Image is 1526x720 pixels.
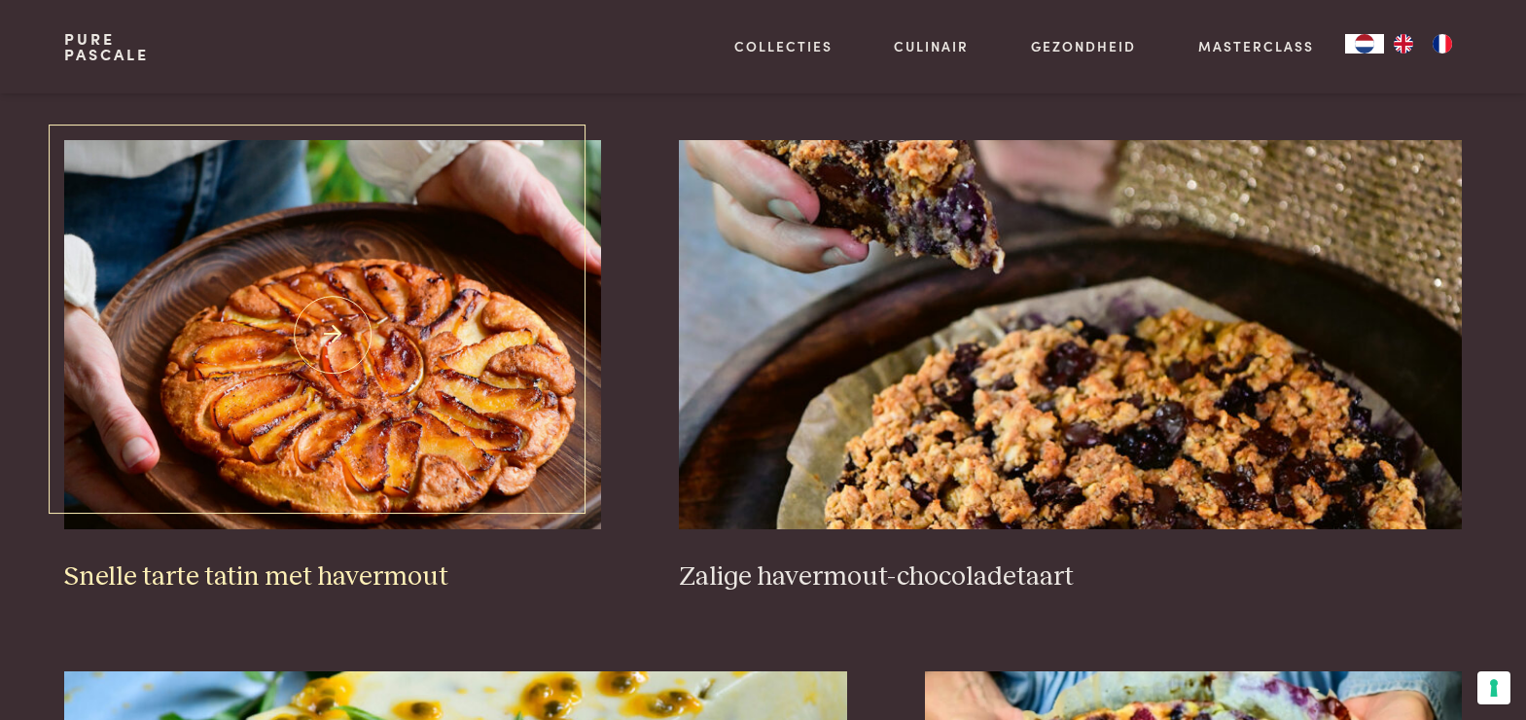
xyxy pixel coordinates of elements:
[64,140,601,594] a: Snelle tarte tatin met havermout Snelle tarte tatin met havermout
[679,140,1462,529] img: Zalige havermout-chocoladetaart
[64,31,149,62] a: PurePascale
[1477,671,1510,704] button: Uw voorkeuren voor toestemming voor trackingtechnologieën
[1198,36,1314,56] a: Masterclass
[734,36,833,56] a: Collecties
[679,560,1462,594] h3: Zalige havermout-chocoladetaart
[1384,34,1462,54] ul: Language list
[1423,34,1462,54] a: FR
[1345,34,1384,54] a: NL
[1384,34,1423,54] a: EN
[1031,36,1136,56] a: Gezondheid
[1345,34,1462,54] aside: Language selected: Nederlands
[679,140,1462,594] a: Zalige havermout-chocoladetaart Zalige havermout-chocoladetaart
[1345,34,1384,54] div: Language
[64,560,601,594] h3: Snelle tarte tatin met havermout
[894,36,969,56] a: Culinair
[64,140,601,529] img: Snelle tarte tatin met havermout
